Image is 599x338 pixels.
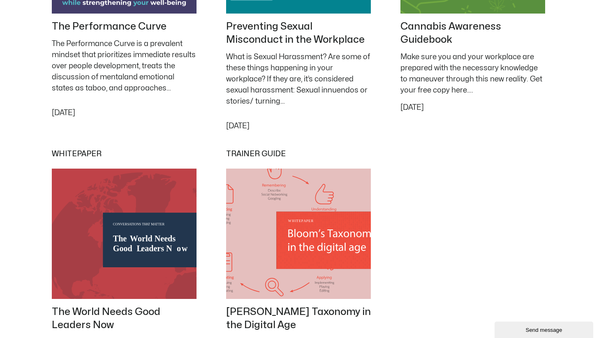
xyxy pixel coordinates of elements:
[226,306,371,332] h2: [PERSON_NAME] Taxonomy in the Digital Age
[52,306,197,332] h2: The World Needs Good Leaders Now
[400,104,545,111] p: [DATE]
[495,320,595,338] iframe: chat widget
[226,150,286,157] span: Trainer Guide
[400,51,545,96] div: Make sure you and your workplace are prepared with the necessary knowledge to maneuver through th...
[52,38,197,94] p: The Performance Curve is a prevalent mindset that prioritizes immediate results over people devel...
[226,51,371,107] p: What is Sexual Harassment? Are some of these things happening in your workplace? If they are, it’...
[52,109,197,117] p: [DATE]
[52,20,197,33] h2: The Performance Curve
[226,123,371,130] p: [DATE]
[400,20,545,46] h2: Cannabis Awareness Guidebook
[52,150,102,157] span: Whitepaper
[226,20,371,46] h2: Preventing Sexual Misconduct in the Workplace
